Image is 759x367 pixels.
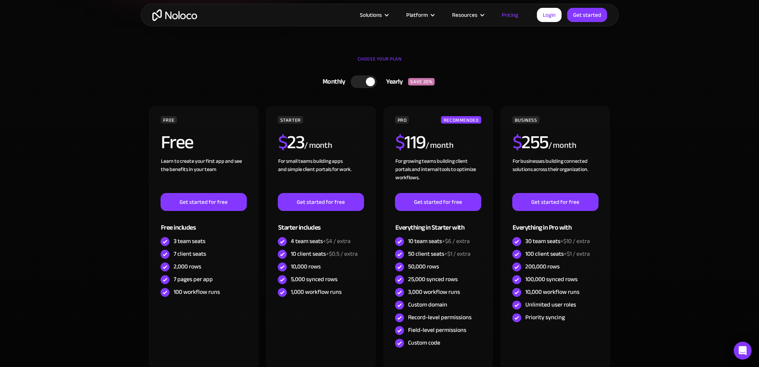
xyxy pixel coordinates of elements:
div: 50,000 rows [408,262,439,271]
div: Open Intercom Messenger [734,342,752,360]
span: +$0.5 / extra [326,248,357,259]
div: Field-level permissions [408,326,466,334]
div: 10,000 workflow runs [525,288,579,296]
div: 200,000 rows [525,262,559,271]
div: Learn to create your first app and see the benefits in your team ‍ [161,157,246,193]
div: Resources [452,10,478,20]
div: 10 client seats [290,250,357,258]
div: 5,000 synced rows [290,275,337,283]
div: Starter includes [278,211,364,235]
h2: Free [161,133,193,152]
div: / month [548,140,576,152]
div: Platform [397,10,443,20]
a: Get started for free [395,193,481,211]
div: RECOMMENDED [441,116,481,124]
div: FREE [161,116,177,124]
h2: 119 [395,133,425,152]
h2: 23 [278,133,304,152]
span: +$1 / extra [563,248,590,259]
a: Pricing [492,10,528,20]
a: home [152,9,197,21]
div: Solutions [351,10,397,20]
div: 3 team seats [173,237,205,245]
div: Everything in Pro with [512,211,598,235]
div: For growing teams building client portals and internal tools to optimize workflows. [395,157,481,193]
div: / month [304,140,332,152]
span: +$10 / extra [560,236,590,247]
a: Get started [567,8,607,22]
span: $ [512,125,522,160]
div: Record-level permissions [408,313,471,321]
div: CHOOSE YOUR PLAN [148,53,611,72]
span: +$1 / extra [444,248,470,259]
div: 10 team seats [408,237,469,245]
div: BUSINESS [512,116,539,124]
div: 100,000 synced rows [525,275,577,283]
span: $ [395,125,404,160]
div: 1,000 workflow runs [290,288,341,296]
div: Yearly [377,76,408,87]
div: 100 workflow runs [173,288,220,296]
div: 7 client seats [173,250,206,258]
span: +$4 / extra [323,236,350,247]
div: 50 client seats [408,250,470,258]
div: Priority syncing [525,313,564,321]
div: 2,000 rows [173,262,201,271]
div: Custom code [408,339,440,347]
span: $ [278,125,287,160]
div: 10,000 rows [290,262,320,271]
div: STARTER [278,116,303,124]
div: 4 team seats [290,237,350,245]
div: Resources [443,10,492,20]
a: Get started for free [512,193,598,211]
div: SAVE 20% [408,78,435,85]
div: Custom domain [408,301,447,309]
a: Get started for free [161,193,246,211]
div: Solutions [360,10,382,20]
div: 100 client seats [525,250,590,258]
div: For businesses building connected solutions across their organization. ‍ [512,157,598,193]
div: 7 pages per app [173,275,212,283]
div: / month [425,140,453,152]
div: Everything in Starter with [395,211,481,235]
div: 30 team seats [525,237,590,245]
div: Unlimited user roles [525,301,576,309]
div: For small teams building apps and simple client portals for work. ‍ [278,157,364,193]
div: 25,000 synced rows [408,275,457,283]
div: Free includes [161,211,246,235]
div: Platform [406,10,428,20]
a: Login [537,8,562,22]
a: Get started for free [278,193,364,211]
div: PRO [395,116,409,124]
span: +$6 / extra [442,236,469,247]
div: Monthly [313,76,351,87]
h2: 255 [512,133,548,152]
div: 3,000 workflow runs [408,288,460,296]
